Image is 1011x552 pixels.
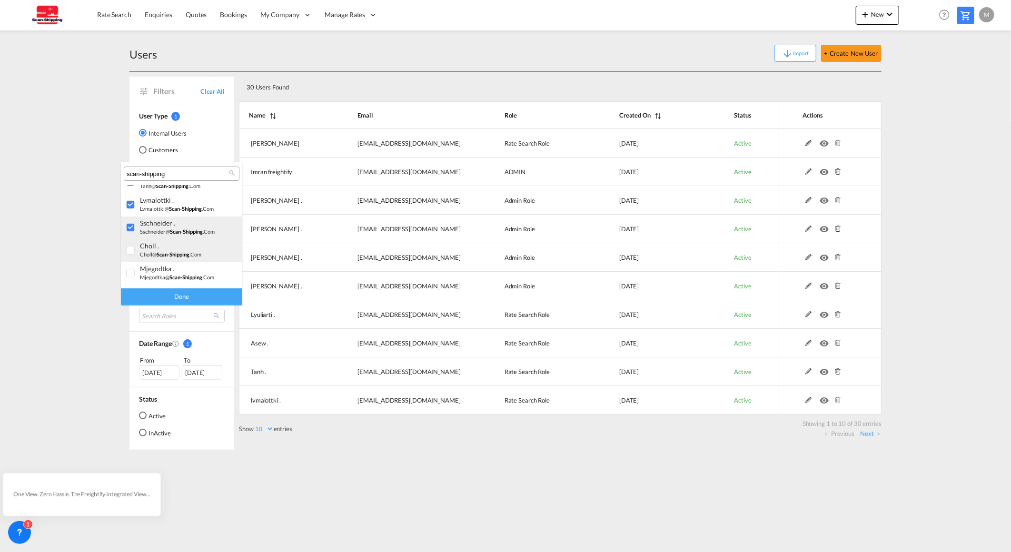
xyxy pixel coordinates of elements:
[140,251,201,257] small: choll@ .com
[170,228,203,235] span: scan-shipping
[140,274,214,280] small: mjegodtka@ .com
[140,206,214,212] small: lvmalottki@ .com
[140,242,215,250] div: choll .
[169,274,202,280] span: scan-shipping
[140,228,215,235] small: sschneider@ .com
[140,196,215,204] div: lvmalottki .
[157,251,189,257] span: scan-shipping
[140,183,200,189] small: tanh@ .com
[228,169,236,177] md-icon: icon-magnify
[140,219,215,227] div: sschneider .
[140,287,215,296] div: pjespersen .
[156,183,188,189] span: scan-shipping
[121,288,242,305] div: Done
[140,265,215,273] div: mjegodtka .
[169,206,202,212] span: scan-shipping
[127,170,229,178] input: Search Users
